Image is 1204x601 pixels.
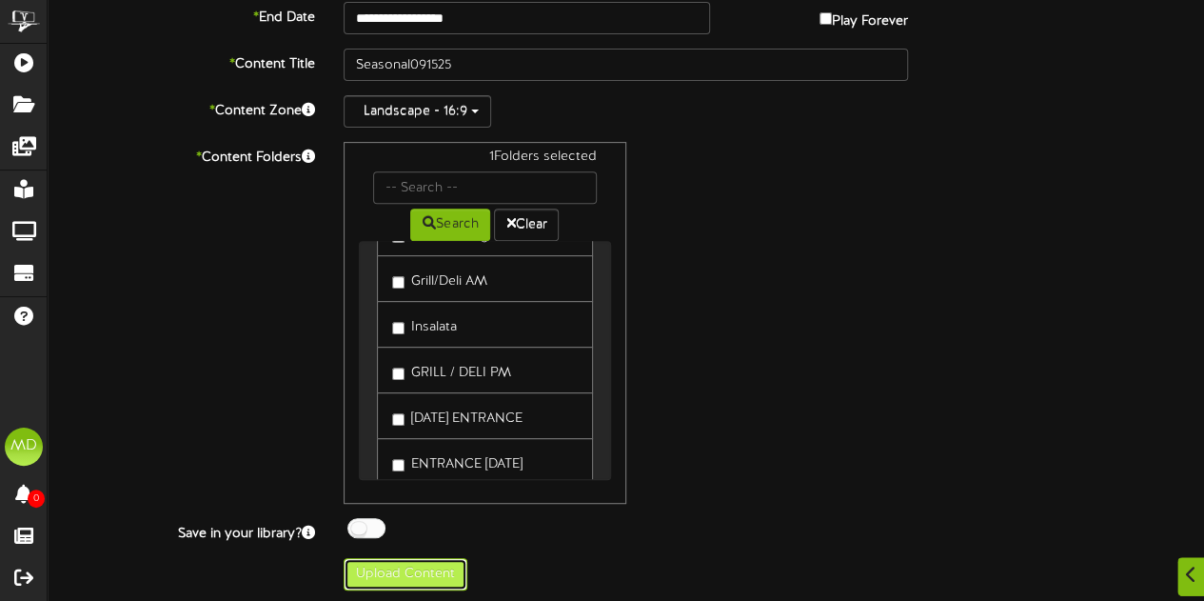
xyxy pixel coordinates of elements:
[344,49,908,81] input: Title of this Content
[392,276,405,289] input: Grill/Deli AM
[819,2,908,31] label: Play Forever
[28,490,45,508] span: 0
[392,413,405,426] input: [DATE] ENTRANCE
[33,2,329,28] label: End Date
[33,142,329,168] label: Content Folders
[410,209,490,241] button: Search
[373,171,596,204] input: -- Search --
[33,518,329,544] label: Save in your library?
[344,95,491,128] button: Landscape - 16:9
[392,266,487,291] label: Grill/Deli AM
[33,95,329,121] label: Content Zone
[494,209,559,241] button: Clear
[392,459,405,471] input: ENTRANCE [DATE]
[33,49,329,74] label: Content Title
[392,357,511,383] label: GRILL / DELI PM
[344,558,467,591] button: Upload Content
[5,428,43,466] div: MD
[392,311,457,337] label: Insalata
[392,449,523,474] label: ENTRANCE [DATE]
[819,12,832,25] input: Play Forever
[359,148,610,171] div: 1 Folders selected
[392,368,405,380] input: GRILL / DELI PM
[392,322,405,334] input: Insalata
[392,403,523,429] label: [DATE] ENTRANCE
